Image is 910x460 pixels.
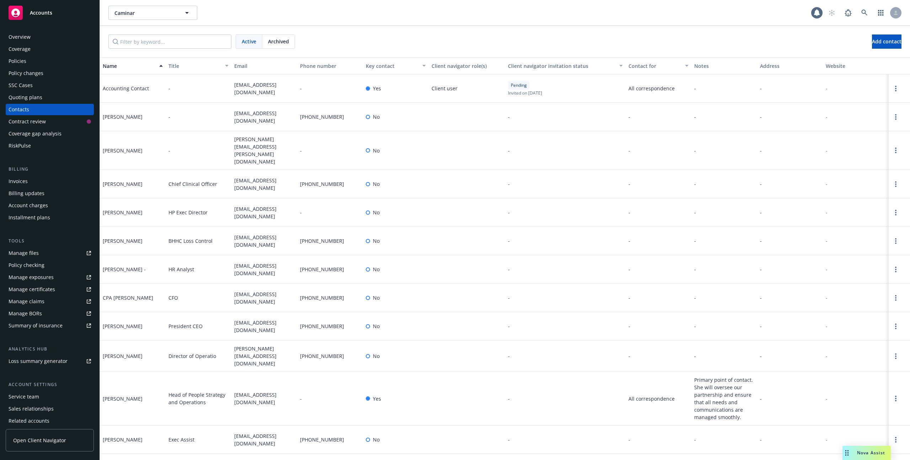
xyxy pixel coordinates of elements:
span: - [760,436,762,443]
div: [PERSON_NAME] [103,180,143,188]
a: Manage claims [6,296,94,307]
span: No [373,352,380,360]
a: Service team [6,391,94,402]
a: SSC Cases [6,80,94,91]
button: Nova Assist [842,446,891,460]
button: Title [166,57,231,74]
span: All correspondence [628,85,689,92]
span: No [373,147,380,154]
div: Installment plans [9,212,50,223]
span: Active [242,38,256,45]
div: Address [760,62,820,70]
div: - [826,85,828,92]
span: Primary point of contact. She will oversee our partnership and ensure that all needs and communic... [694,376,754,421]
div: - [826,113,828,121]
a: Account charges [6,200,94,211]
div: Title [168,62,221,70]
a: Billing updates [6,188,94,199]
a: Sales relationships [6,403,94,414]
span: Accounts [30,10,52,16]
div: CPA [PERSON_NAME] [103,294,153,301]
a: Summary of insurance [6,320,94,331]
span: - [300,147,302,154]
span: Yes [373,85,381,92]
div: Contract review [9,116,46,127]
a: Accounts [6,3,94,23]
span: - [694,294,696,301]
div: [PERSON_NAME] - [103,266,146,273]
div: Manage files [9,247,39,259]
span: Head of People Strategy and Operations [168,391,229,406]
div: Tools [6,237,94,245]
button: Key contact [363,57,429,74]
span: No [373,180,380,188]
div: Overview [9,31,31,43]
div: - [826,147,828,154]
a: Open options [892,208,900,217]
span: - [694,237,696,245]
div: Name [103,62,155,70]
span: - [694,266,696,273]
span: - [168,147,170,154]
span: - [508,237,510,245]
div: Related accounts [9,415,49,427]
div: [PERSON_NAME] [103,237,143,245]
a: Open options [892,435,900,444]
span: - [628,113,630,121]
span: - [694,322,696,330]
div: Analytics hub [6,346,94,353]
span: - [628,322,630,330]
a: Open options [892,113,900,121]
span: Nova Assist [857,450,885,456]
div: Policy checking [9,260,44,271]
a: Open options [892,394,900,403]
span: Director of Operatio [168,352,216,360]
span: [PERSON_NAME][EMAIL_ADDRESS][DOMAIN_NAME] [234,345,294,367]
input: Filter by keyword... [108,34,231,49]
button: Address [757,57,823,74]
span: [EMAIL_ADDRESS][DOMAIN_NAME] [234,81,294,96]
div: Contacts [9,104,29,115]
div: Notes [694,62,754,70]
span: Invited on [DATE] [508,90,542,96]
a: Open options [892,146,900,155]
span: - [508,180,510,188]
span: - [760,113,762,121]
div: - [826,237,828,245]
span: No [373,113,380,121]
div: Phone number [300,62,360,70]
a: Report a Bug [841,6,855,20]
a: Search [857,6,872,20]
div: Quoting plans [9,92,42,103]
div: Website [826,62,886,70]
span: [EMAIL_ADDRESS][DOMAIN_NAME] [234,262,294,277]
span: CFO [168,294,178,301]
button: Phone number [297,57,363,74]
div: Invoices [9,176,28,187]
span: Archived [268,38,289,45]
div: Loss summary generator [9,355,68,367]
a: Related accounts [6,415,94,427]
span: Chief Clinical Officer [168,180,217,188]
a: Open options [892,84,900,93]
span: - [300,85,302,92]
a: RiskPulse [6,140,94,151]
div: [PERSON_NAME] [103,113,143,121]
span: No [373,322,380,330]
span: [PERSON_NAME][EMAIL_ADDRESS][PERSON_NAME][DOMAIN_NAME] [234,135,294,165]
span: [PHONE_NUMBER] [300,352,344,360]
span: No [373,294,380,301]
span: Add contact [872,38,901,45]
span: - [694,352,696,360]
div: Service team [9,391,39,402]
div: [PERSON_NAME] [103,322,143,330]
span: - [168,85,170,92]
div: - [826,436,828,443]
span: - [628,294,630,301]
span: [PHONE_NUMBER] [300,294,344,301]
button: Website [823,57,889,74]
a: Start snowing [825,6,839,20]
div: Accounting Contact [103,85,149,92]
div: Email [234,62,294,70]
div: [PERSON_NAME] [103,395,143,402]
